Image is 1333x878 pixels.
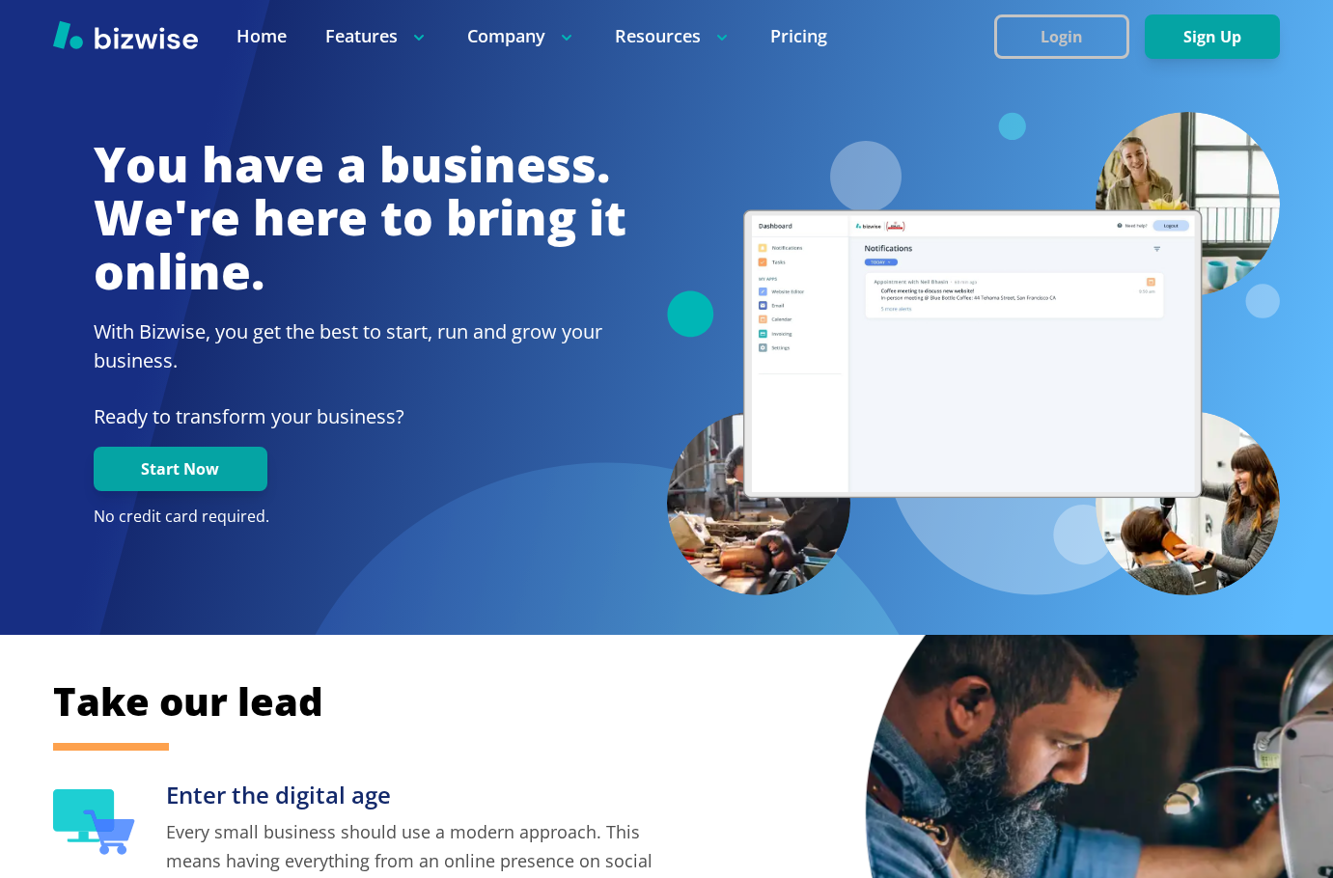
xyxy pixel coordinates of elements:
p: Ready to transform your business? [94,402,626,431]
p: Features [325,24,429,48]
a: Home [236,24,287,48]
a: Sign Up [1145,28,1280,46]
button: Sign Up [1145,14,1280,59]
img: Bizwise Logo [53,20,198,49]
a: Start Now [94,460,267,479]
a: Login [994,28,1145,46]
p: Resources [615,24,732,48]
a: Pricing [770,24,827,48]
img: Enter the digital age Icon [53,789,135,855]
p: Company [467,24,576,48]
h1: You have a business. We're here to bring it online. [94,138,626,299]
h2: Take our lead [53,675,1280,727]
h3: Enter the digital age [166,780,666,811]
p: No credit card required. [94,507,626,528]
h2: With Bizwise, you get the best to start, run and grow your business. [94,317,626,375]
button: Start Now [94,447,267,491]
button: Login [994,14,1129,59]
